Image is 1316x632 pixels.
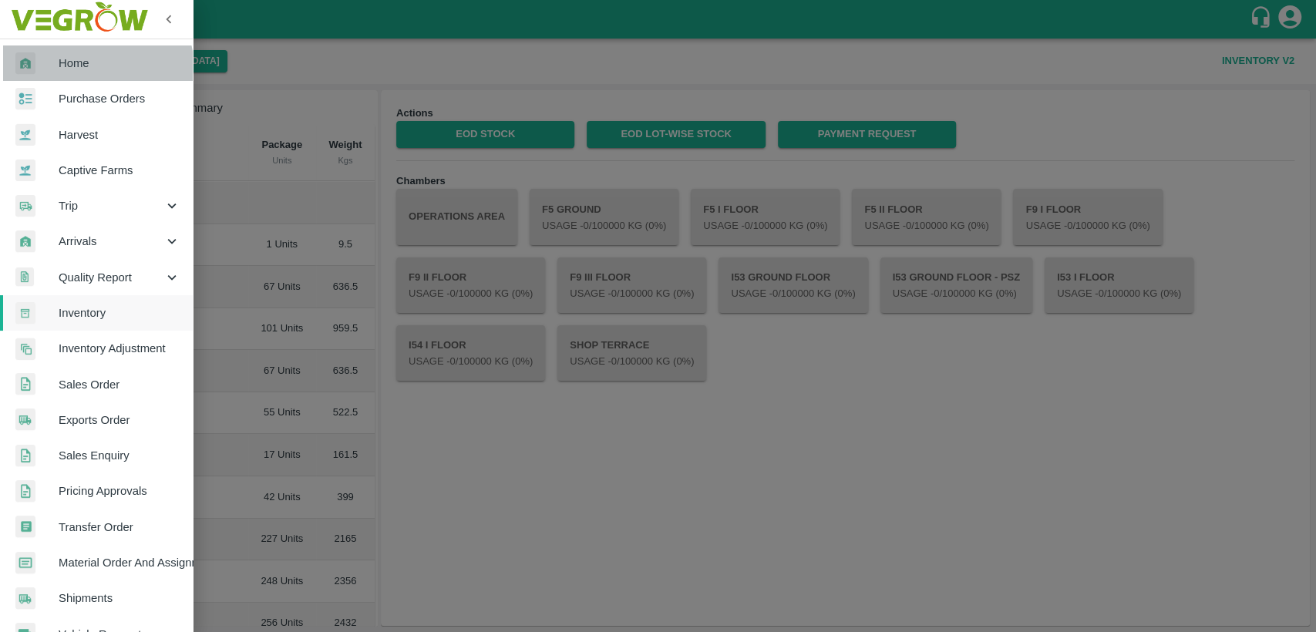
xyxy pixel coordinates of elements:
span: Pricing Approvals [59,482,180,499]
img: reciept [15,88,35,110]
img: whInventory [15,302,35,324]
span: Trip [59,197,163,214]
img: whArrival [15,52,35,75]
span: Exports Order [59,412,180,429]
span: Sales Order [59,376,180,393]
span: Transfer Order [59,519,180,536]
img: sales [15,480,35,503]
span: Material Order And Assignment [59,554,180,571]
img: sales [15,373,35,395]
span: Harvest [59,126,180,143]
span: Quality Report [59,269,163,286]
span: Inventory Adjustment [59,340,180,357]
span: Captive Farms [59,162,180,179]
img: qualityReport [15,267,34,287]
span: Sales Enquiry [59,447,180,464]
img: harvest [15,123,35,146]
span: Home [59,55,180,72]
img: shipments [15,587,35,610]
img: whTransfer [15,516,35,538]
span: Arrivals [59,233,163,250]
span: Purchase Orders [59,90,180,107]
img: shipments [15,408,35,431]
img: inventory [15,338,35,360]
img: whArrival [15,230,35,253]
img: sales [15,445,35,467]
img: delivery [15,195,35,217]
span: Shipments [59,590,180,607]
span: Inventory [59,304,180,321]
img: harvest [15,159,35,182]
img: centralMaterial [15,552,35,574]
